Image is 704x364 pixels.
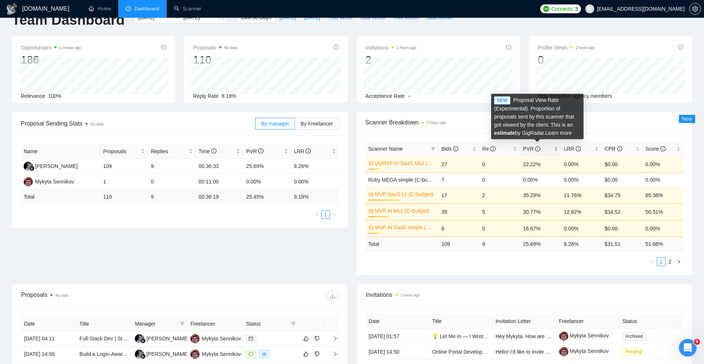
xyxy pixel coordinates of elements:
td: 11.76% [561,187,602,203]
th: Manager [132,317,187,331]
span: filter [180,322,184,326]
span: info-circle [506,45,511,50]
img: Profile image for Mariia [8,80,23,95]
img: AA [135,334,144,343]
div: [PERSON_NAME] [146,350,189,358]
img: Profile image for Mariia [8,108,23,123]
img: gigradar-bm.png [29,166,34,171]
td: 00:36:19 [195,190,243,204]
td: Full-Stack Dev | Stripe + Auth | Web App MVP [76,331,132,347]
th: Freelancer [187,317,243,331]
span: No data [91,122,103,126]
span: info-circle [660,146,666,151]
img: Profile image for Mariia [8,53,23,68]
a: MSMykyta Sennikov [190,351,241,357]
a: AA[PERSON_NAME] [135,335,189,341]
span: Replies [151,147,187,155]
span: filter [290,318,297,329]
div: Закрити [130,3,143,16]
td: Total [21,190,100,204]
img: c1zFESyPK2vppVrw-q4nXiDADp8Wv8ldomuTSf2iBVMtQij8_E6MOnHdJMy1hmn3QV [559,332,568,341]
div: Mariia [26,33,42,41]
span: right [327,336,338,341]
td: 110 [100,190,148,204]
div: • 2 хв. тому [44,33,74,41]
img: AA [135,350,144,359]
span: info-circle [490,146,496,151]
a: 1 [657,258,665,266]
div: 0 [538,53,595,67]
a: 2 [666,258,674,266]
a: 1 [322,210,330,219]
li: 1 [321,210,330,219]
div: [PERSON_NAME] [35,162,78,170]
span: dislike [314,336,320,341]
span: info-circle [535,146,540,151]
span: 3 [575,5,578,13]
span: Reply Rate [193,93,218,99]
td: $0.00 [602,172,642,187]
span: right [677,260,681,264]
th: Freelancer [556,314,620,329]
button: dislike [313,334,322,343]
span: filter [431,147,435,151]
img: gigradar-bm.png [140,354,146,359]
span: No data [55,293,68,298]
th: Date [21,317,76,331]
span: info-circle [306,148,311,154]
img: Profile image for Mariia [8,26,23,41]
div: Mykyta Sennikov [35,178,74,186]
a: AA[PERSON_NAME] [24,163,78,169]
li: 1 [657,257,666,266]
img: Profile image for Mariia [8,135,23,150]
a: Mykyta Sennikov [559,333,609,339]
th: Title [76,317,132,331]
td: 35.29% [520,187,561,203]
th: Name [21,144,100,159]
a: Pending [622,348,647,354]
li: Previous Page [648,257,657,266]
td: $34.52 [602,203,642,220]
img: MS [190,334,200,343]
th: Title [429,314,493,329]
button: left [312,210,321,219]
a: Learn more [545,130,572,136]
div: Mariia [26,224,42,232]
td: 0.00% [561,156,602,172]
span: mail [249,336,253,341]
td: [DATE] 01:57 [366,329,429,344]
td: 0.00% [291,174,339,190]
li: Previous Page [312,210,321,219]
span: Ruby MEGA simple (C-budget) [368,177,439,183]
span: Допомога [110,249,136,254]
td: 51.66 % [643,237,683,251]
span: 8.18% [222,93,237,99]
td: 5 [479,203,520,220]
h1: Повідомлення [46,3,103,16]
img: MS [24,177,33,186]
a: Archived [622,333,649,339]
div: Mariia [26,170,42,178]
th: Proposals [100,144,148,159]
span: setting [690,6,701,12]
div: • 2 тиж. тому [44,197,79,205]
button: right [674,257,683,266]
h1: Team Dashboard [12,11,125,29]
img: upwork-logo.png [543,6,549,12]
td: 0.00% [643,172,683,187]
span: Relevance [21,93,45,99]
span: Proposals [103,147,139,155]
span: right [332,212,337,217]
b: estimate [494,130,515,136]
td: 8.26 % [561,237,602,251]
span: info-circle [617,146,622,151]
td: $ 31.51 [602,237,642,251]
button: Повідомлення [49,230,98,260]
td: 6 [438,220,479,237]
img: Profile image for Mariia [8,217,23,232]
span: eye [262,352,266,356]
span: user [587,6,592,11]
td: 0.00% [561,172,602,187]
img: Profile image for Mariia [8,190,23,205]
span: 100% [48,93,61,99]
